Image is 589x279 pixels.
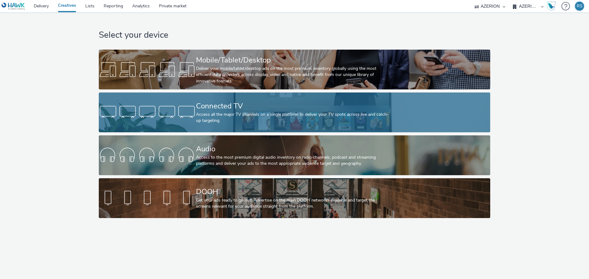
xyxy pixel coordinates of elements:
a: Mobile/Tablet/DesktopDeliver your mobile/tablet/desktop ads on the most premium inventory globall... [99,50,490,89]
div: Audio [196,144,391,154]
div: Mobile/Tablet/Desktop [196,55,391,66]
div: Access all the major TV channels on a single platform to deliver your TV spots across live and ca... [196,111,391,124]
div: Get your ads ready to go out! Advertise on the main DOOH networks available and target the screen... [196,197,391,210]
div: RS [577,2,583,11]
div: Access to the most premium digital audio inventory on radio channels, podcast and streaming platf... [196,154,391,167]
a: Connected TVAccess all the major TV channels on a single platform to deliver your TV spots across... [99,92,490,132]
a: DOOHGet your ads ready to go out! Advertise on the main DOOH networks available and target the sc... [99,178,490,218]
div: DOOH [196,187,391,197]
img: Hawk Academy [547,1,556,11]
div: Deliver your mobile/tablet/desktop ads on the most premium inventory globally using the most effi... [196,66,391,84]
img: undefined Logo [2,2,25,10]
a: Hawk Academy [547,1,558,11]
a: AudioAccess to the most premium digital audio inventory on radio channels, podcast and streaming ... [99,135,490,175]
div: Connected TV [196,101,391,111]
h1: Select your device [99,29,490,41]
